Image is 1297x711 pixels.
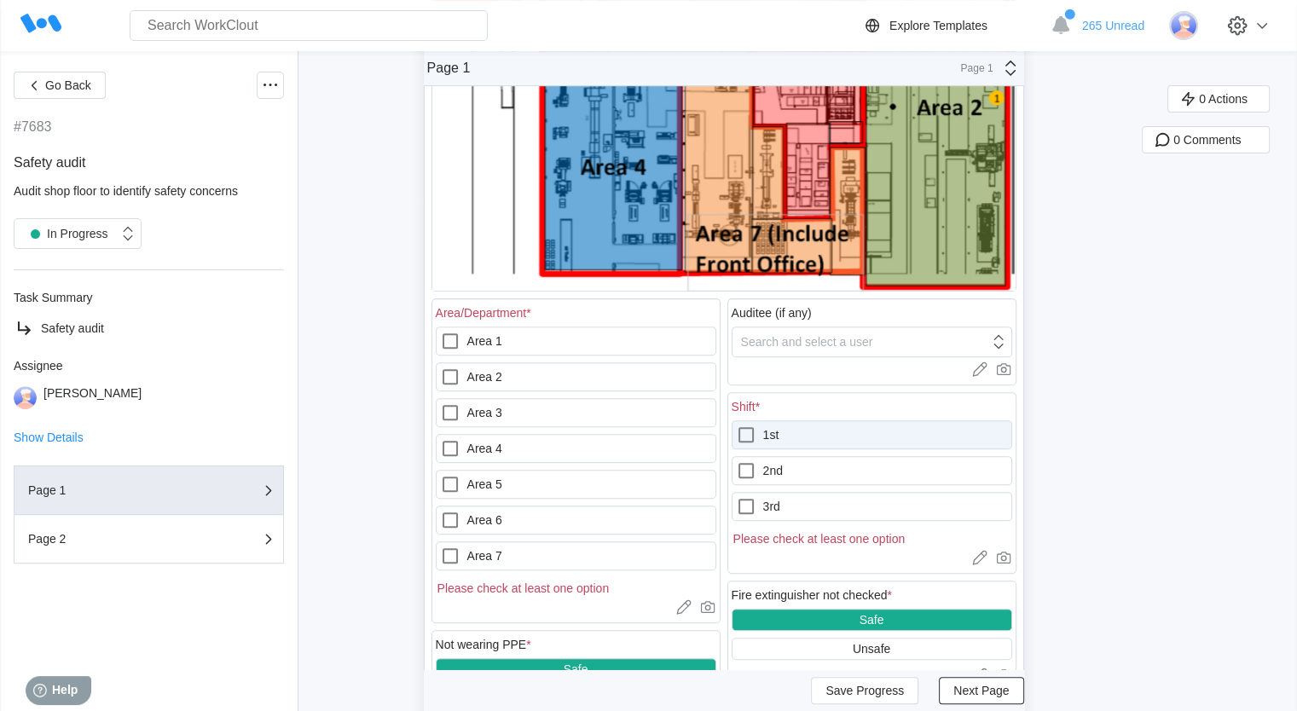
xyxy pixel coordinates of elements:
[436,306,531,320] div: Area/Department
[130,10,488,41] input: Search WorkClout
[43,386,142,409] div: [PERSON_NAME]
[1169,11,1198,40] img: user-3.png
[732,400,760,413] div: Shift
[1173,134,1241,146] span: 0 Comments
[14,515,284,564] button: Page 2
[1082,19,1144,32] span: 265 Unread
[436,398,716,427] label: Area 3
[23,222,108,246] div: In Progress
[741,335,873,349] div: Search and select a user
[732,456,1012,485] label: 2nd
[564,662,588,676] div: Safe
[14,465,284,515] button: Page 1
[14,155,86,170] span: Safety audit
[41,321,104,335] span: Safety audit
[1199,93,1248,105] span: 0 Actions
[14,431,84,443] button: Show Details
[732,492,1012,521] label: 3rd
[732,588,892,602] div: Fire extinguisher not checked
[436,434,716,463] label: Area 4
[14,386,37,409] img: user-3.png
[889,19,987,32] div: Explore Templates
[953,685,1009,697] span: Next Page
[853,642,890,656] div: Unsafe
[436,362,716,391] label: Area 2
[14,119,52,135] div: #7683
[427,61,471,76] div: Page 1
[436,638,531,651] div: Not wearing PPE
[862,15,1042,36] a: Explore Templates
[825,685,904,697] span: Save Progress
[1167,85,1270,113] button: 0 Actions
[14,318,284,338] a: Safety audit
[14,291,284,304] div: Task Summary
[860,613,884,627] div: Safe
[28,533,199,545] div: Page 2
[14,359,284,373] div: Assignee
[436,541,716,570] label: Area 7
[14,72,106,99] button: Go Back
[732,306,812,320] div: Auditee (if any)
[436,470,716,499] label: Area 5
[436,577,716,595] div: Please check at least one option
[951,62,993,74] div: Page 1
[939,677,1023,704] button: Next Page
[436,506,716,535] label: Area 6
[14,184,284,198] div: Audit shop floor to identify safety concerns
[811,677,918,704] button: Save Progress
[45,79,91,91] span: Go Back
[732,420,1012,449] label: 1st
[1142,126,1270,153] button: 0 Comments
[732,528,1012,546] div: Please check at least one option
[28,484,199,496] div: Page 1
[436,327,716,355] label: Area 1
